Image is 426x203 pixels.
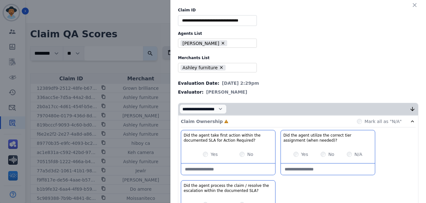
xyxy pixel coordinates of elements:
[178,55,418,60] label: Merchants List
[178,89,418,95] div: Evaluator:
[181,118,223,125] p: Claim Ownership
[301,151,308,157] label: Yes
[178,8,418,13] label: Claim ID
[219,65,224,70] button: Remove Ashley furniture
[364,118,402,125] label: Mark all as "N/A"
[180,40,253,47] ul: selected options
[180,65,226,71] li: Ashley furniture
[247,151,253,157] label: No
[178,80,418,86] div: Evaluation Date:
[206,89,247,95] span: [PERSON_NAME]
[210,151,218,157] label: Yes
[180,40,228,46] li: [PERSON_NAME]
[178,31,418,36] label: Agents List
[328,151,334,157] label: No
[222,80,259,86] span: [DATE] 2:29pm
[354,151,362,157] label: N/A
[283,133,372,143] h3: Did the agent utilize the correct tier assignment (when needed)?
[184,133,273,143] h3: Did the agent take first action within the documented SLA for Action Required?
[180,64,253,71] ul: selected options
[184,183,273,193] h3: Did the agent process the claim / resolve the escalation within the documented SLA?
[221,41,225,46] button: Remove Lavonne Roberson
